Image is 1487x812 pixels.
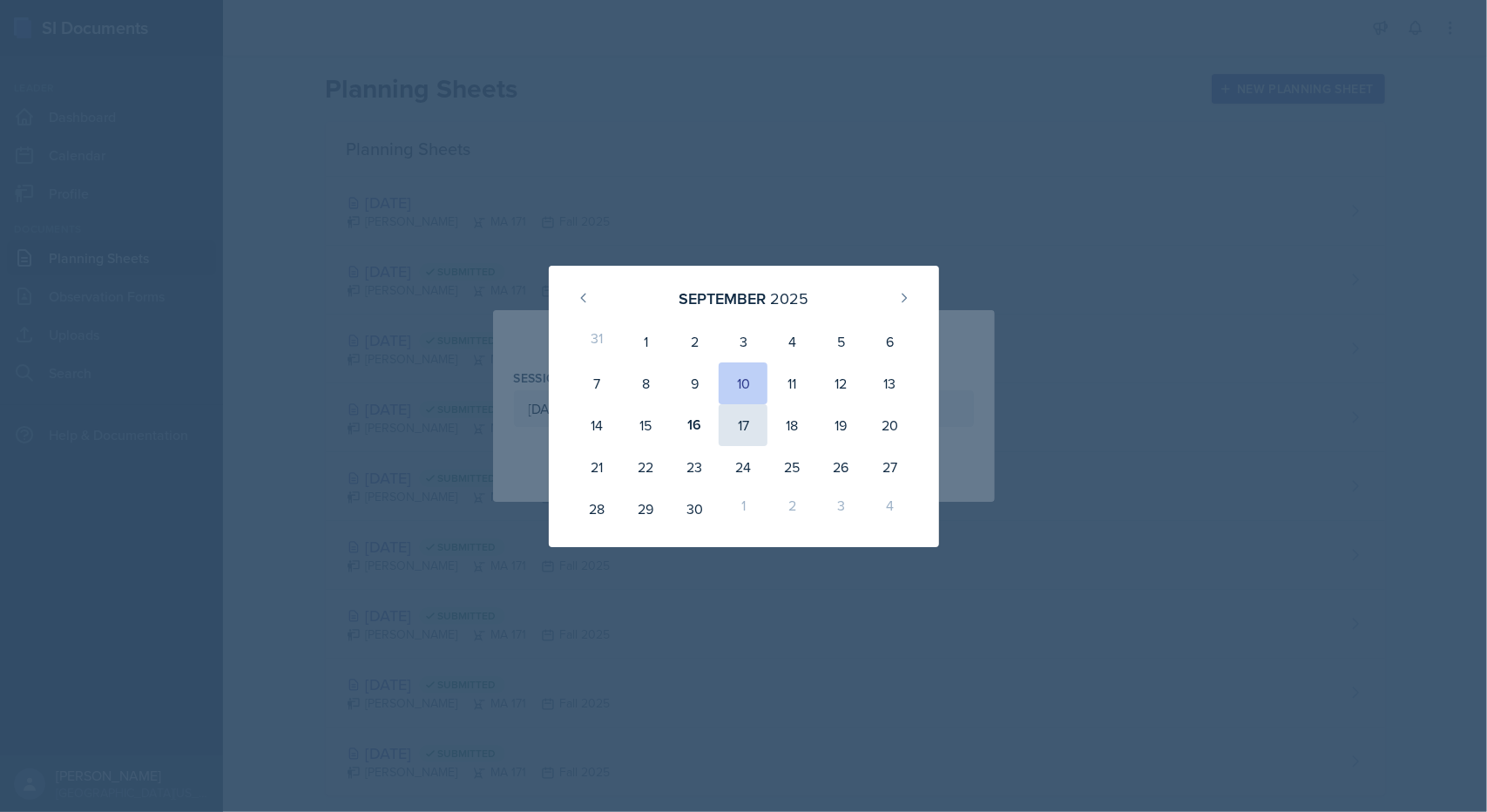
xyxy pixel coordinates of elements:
[719,446,767,488] div: 24
[621,404,670,446] div: 15
[865,446,914,488] div: 27
[767,446,816,488] div: 25
[816,321,865,362] div: 5
[621,321,670,362] div: 1
[670,321,719,362] div: 2
[670,362,719,404] div: 9
[670,404,719,446] div: 16
[719,321,767,362] div: 3
[621,362,670,404] div: 8
[719,404,767,446] div: 17
[621,488,670,530] div: 29
[670,446,719,488] div: 23
[573,362,622,404] div: 7
[573,404,622,446] div: 14
[670,488,719,530] div: 30
[767,321,816,362] div: 4
[767,404,816,446] div: 18
[621,446,670,488] div: 22
[719,488,767,530] div: 1
[719,362,767,404] div: 10
[573,321,622,362] div: 31
[770,287,808,310] div: 2025
[865,321,914,362] div: 6
[767,488,816,530] div: 2
[573,446,622,488] div: 21
[816,488,865,530] div: 3
[865,488,914,530] div: 4
[865,404,914,446] div: 20
[573,488,622,530] div: 28
[816,404,865,446] div: 19
[865,362,914,404] div: 13
[816,446,865,488] div: 26
[679,287,766,310] div: September
[767,362,816,404] div: 11
[816,362,865,404] div: 12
